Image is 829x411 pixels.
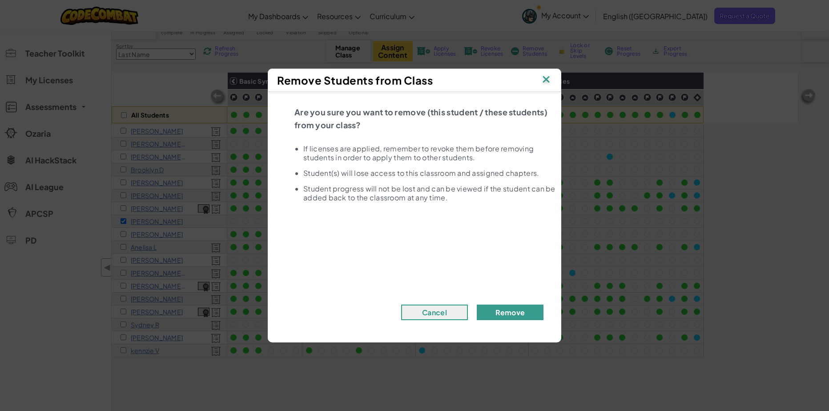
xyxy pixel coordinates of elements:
[540,73,552,87] img: IconClose.svg
[303,184,557,202] li: Student progress will not be lost and can be viewed if the student can be added back to the class...
[401,305,468,320] button: Cancel
[277,73,433,87] span: Remove Students from Class
[294,107,547,130] span: Are you sure you want to remove (this student / these students) from your class?
[303,169,557,178] li: Student(s) will lose access to this classroom and assigned chapters.
[477,305,543,320] button: Remove
[303,144,557,162] li: If licenses are applied, remember to revoke them before removing students in order to apply them ...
